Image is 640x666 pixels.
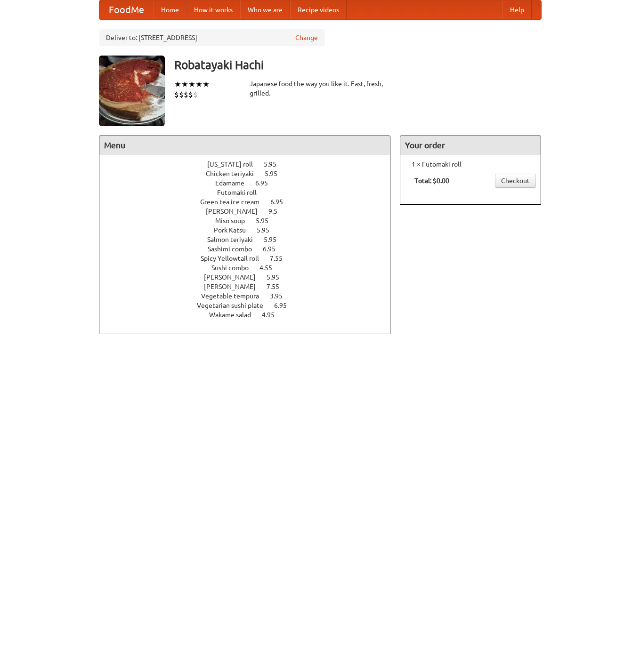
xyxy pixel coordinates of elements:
[215,179,254,187] span: Edamame
[174,56,542,74] h3: Robatayaki Hachi
[240,0,290,19] a: Who we are
[400,136,541,155] h4: Your order
[270,292,292,300] span: 3.95
[270,198,292,206] span: 6.95
[99,29,325,46] div: Deliver to: [STREET_ADDRESS]
[197,302,304,309] a: Vegetarian sushi plate 6.95
[181,79,188,89] li: ★
[264,236,286,243] span: 5.95
[204,273,297,281] a: [PERSON_NAME] 5.95
[267,273,289,281] span: 5.95
[214,226,255,234] span: Pork Katsu
[259,264,282,272] span: 4.55
[206,170,263,177] span: Chicken teriyaki
[215,217,286,225] a: Miso soup 5.95
[193,89,198,100] li: $
[264,160,286,168] span: 5.95
[200,198,269,206] span: Green tea ice cream
[274,302,296,309] span: 6.95
[207,236,262,243] span: Salmon teriyaki
[207,160,294,168] a: [US_STATE] roll 5.95
[201,292,300,300] a: Vegetable tempura 3.95
[188,79,195,89] li: ★
[174,89,179,100] li: $
[215,179,285,187] a: Edamame 6.95
[195,79,203,89] li: ★
[99,0,154,19] a: FoodMe
[270,255,292,262] span: 7.55
[211,264,290,272] a: Sushi combo 4.55
[201,255,268,262] span: Spicy Yellowtail roll
[186,0,240,19] a: How it works
[154,0,186,19] a: Home
[267,283,289,290] span: 7.55
[256,217,278,225] span: 5.95
[405,160,536,169] li: 1 × Futomaki roll
[290,0,347,19] a: Recipe videos
[217,189,266,196] span: Futomaki roll
[208,245,293,253] a: Sashimi combo 6.95
[208,245,261,253] span: Sashimi combo
[204,283,297,290] a: [PERSON_NAME] 7.55
[209,311,260,319] span: Wakame salad
[495,174,536,188] a: Checkout
[257,226,279,234] span: 5.95
[197,302,273,309] span: Vegetarian sushi plate
[206,208,267,215] span: [PERSON_NAME]
[188,89,193,100] li: $
[184,89,188,100] li: $
[217,189,284,196] a: Futomaki roll
[414,177,449,185] b: Total: $0.00
[207,160,262,168] span: [US_STATE] roll
[263,245,285,253] span: 6.95
[99,56,165,126] img: angular.jpg
[99,136,390,155] h4: Menu
[255,179,277,187] span: 6.95
[203,79,210,89] li: ★
[214,226,287,234] a: Pork Katsu 5.95
[215,217,254,225] span: Miso soup
[502,0,532,19] a: Help
[201,255,300,262] a: Spicy Yellowtail roll 7.55
[265,170,287,177] span: 5.95
[206,208,295,215] a: [PERSON_NAME] 9.5
[204,273,265,281] span: [PERSON_NAME]
[268,208,287,215] span: 9.5
[179,89,184,100] li: $
[200,198,300,206] a: Green tea ice cream 6.95
[174,79,181,89] li: ★
[262,311,284,319] span: 4.95
[211,264,258,272] span: Sushi combo
[295,33,318,42] a: Change
[204,283,265,290] span: [PERSON_NAME]
[207,236,294,243] a: Salmon teriyaki 5.95
[250,79,391,98] div: Japanese food the way you like it. Fast, fresh, grilled.
[206,170,295,177] a: Chicken teriyaki 5.95
[209,311,292,319] a: Wakame salad 4.95
[201,292,268,300] span: Vegetable tempura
